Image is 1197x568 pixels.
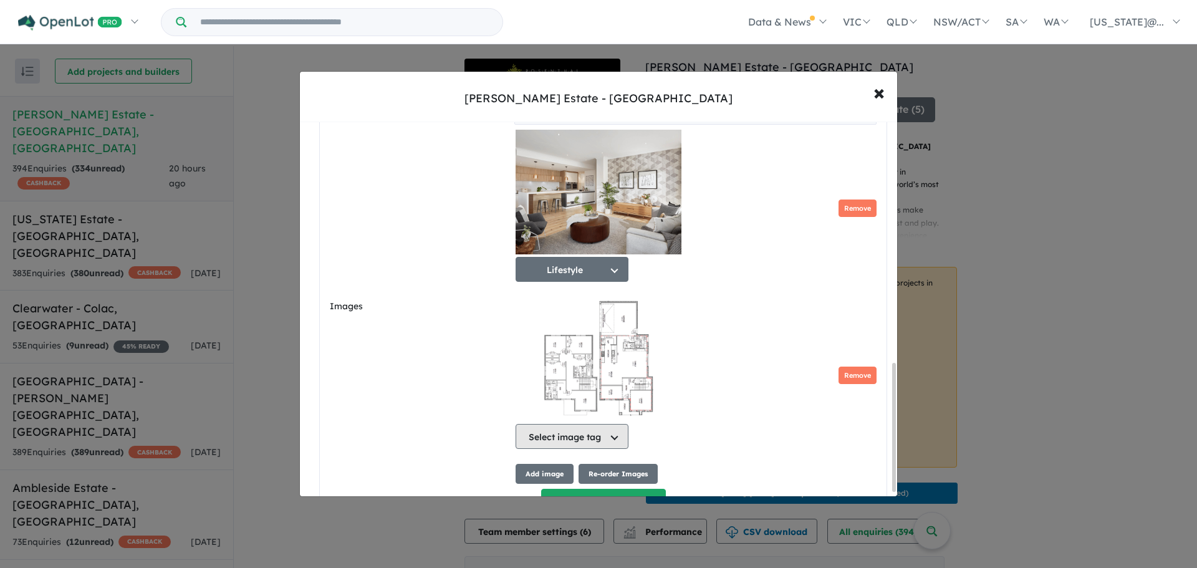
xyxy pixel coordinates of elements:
[579,464,658,484] button: Re-order Images
[330,299,511,314] label: Images
[541,489,666,516] button: Save listing
[839,200,877,218] button: Remove
[839,367,877,385] button: Remove
[516,297,682,421] img: r6ixrMbpInEQyCVIYznUBwQCgUAgEAgEAoFAIBAIBAKBQCAQCAQCgUAgEAgEAoFAIBAIBAKBQCAQCAQCgUAgEAgEAoFAIBAIB...
[873,79,885,105] span: ×
[1090,16,1164,28] span: [US_STATE]@...
[516,424,628,449] button: Select image tag
[516,464,574,484] button: Add image
[189,9,500,36] input: Try estate name, suburb, builder or developer
[18,15,122,31] img: Openlot PRO Logo White
[516,130,682,254] img: 9vWPPhfWnoU8yBCLR0AAAAASUVORK5CYII=
[464,90,733,107] div: [PERSON_NAME] Estate - [GEOGRAPHIC_DATA]
[516,257,628,282] button: Lifestyle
